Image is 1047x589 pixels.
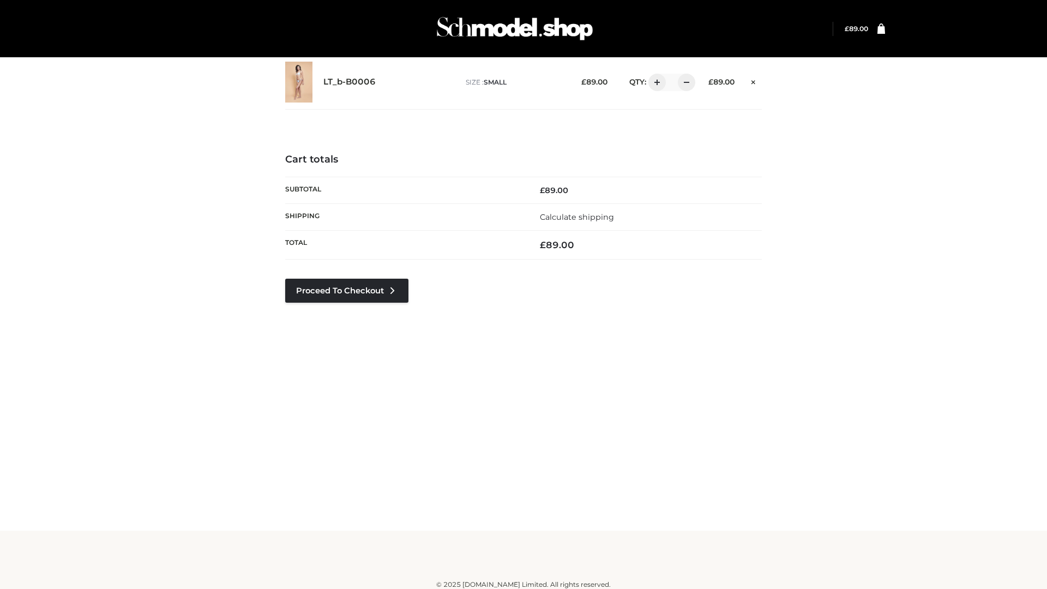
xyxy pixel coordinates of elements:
span: SMALL [484,78,507,86]
bdi: 89.00 [581,77,607,86]
bdi: 89.00 [708,77,735,86]
a: Calculate shipping [540,212,614,222]
p: size : [466,77,564,87]
img: Schmodel Admin 964 [433,7,597,50]
span: £ [581,77,586,86]
span: £ [540,239,546,250]
img: LT_b-B0006 - SMALL [285,62,312,103]
a: Remove this item [745,74,762,88]
span: £ [845,25,849,33]
span: £ [708,77,713,86]
a: £89.00 [845,25,868,33]
div: QTY: [618,74,691,91]
bdi: 89.00 [540,185,568,195]
a: LT_b-B0006 [323,77,376,87]
h4: Cart totals [285,154,762,166]
span: £ [540,185,545,195]
th: Total [285,231,523,260]
th: Subtotal [285,177,523,203]
bdi: 89.00 [540,239,574,250]
th: Shipping [285,203,523,230]
a: Proceed to Checkout [285,279,408,303]
bdi: 89.00 [845,25,868,33]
